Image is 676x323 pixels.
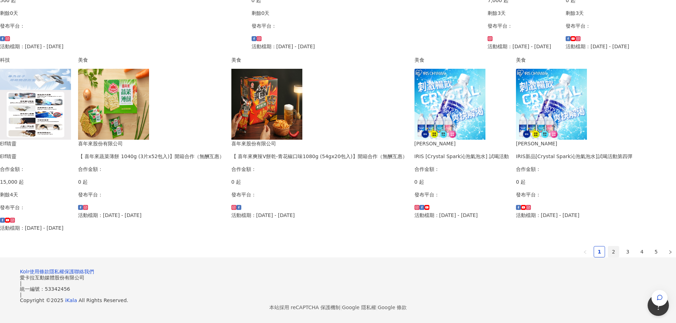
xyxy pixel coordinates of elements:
[414,178,509,186] p: 0 起
[566,9,639,17] p: 剩餘3天
[231,165,407,173] p: 合作金額：
[252,22,481,30] p: 發布平台：
[252,43,481,50] p: 活動檔期：[DATE] - [DATE]
[516,69,587,140] img: Crystal Spark 沁泡氣泡水
[78,56,224,64] div: 美食
[340,305,342,310] span: |
[583,250,587,254] span: left
[651,246,661,257] a: 5
[516,178,632,186] p: 0 起
[594,246,605,257] li: 1
[414,211,509,219] p: 活動檔期：[DATE] - [DATE]
[488,22,559,30] p: 發布平台：
[78,152,224,160] div: 【 喜年來蔬菜薄餅 1040g (3片x52包入)】開箱合作（無酬互惠）
[231,178,407,186] p: 0 起
[414,152,509,160] div: IRIS [Crystal Spark沁泡氣泡水] 試喝活動
[49,269,74,274] a: 隱私權保護
[566,22,639,30] p: 發布平台：
[414,56,509,64] div: 美食
[231,211,407,219] p: 活動檔期：[DATE] - [DATE]
[637,246,647,257] a: 4
[516,140,632,147] div: [PERSON_NAME]
[488,43,559,50] p: 活動檔期：[DATE] - [DATE]
[665,246,676,257] button: right
[20,280,22,286] span: |
[516,152,632,160] div: IRIS新品[Crystal Spark沁泡氣泡水]試喝活動第四彈
[648,295,669,316] iframe: Help Scout Beacon - Open
[252,9,481,17] p: 剩餘0天
[78,69,149,140] img: 喜年來蔬菜薄餅 1040g (3片x52包入
[516,211,632,219] p: 活動檔期：[DATE] - [DATE]
[378,305,407,310] a: Google 條款
[29,269,49,274] a: 使用條款
[231,69,302,140] img: 喜年來爽辣V餅乾-青花椒口味1080g (54gx20包入)
[78,211,224,219] p: 活動檔期：[DATE] - [DATE]
[665,246,676,257] li: Next Page
[78,165,224,173] p: 合作金額：
[579,246,591,257] li: Previous Page
[414,165,509,173] p: 合作金額：
[622,246,633,257] a: 3
[231,191,407,199] p: 發布平台：
[342,305,376,310] a: Google 隱私權
[414,69,485,140] img: Crystal Spark 沁泡氣泡水
[414,191,509,199] p: 發布平台：
[20,292,22,297] span: |
[608,246,619,257] a: 2
[78,178,224,186] p: 0 起
[231,140,407,147] div: 喜年來股份有限公司
[516,191,632,199] p: 發布平台：
[74,269,94,274] a: 聯絡我們
[78,140,224,147] div: 喜年來股份有限公司
[20,286,656,292] div: 統一編號：53342456
[376,305,378,310] span: |
[594,246,605,257] a: 1
[414,140,509,147] div: [PERSON_NAME]
[566,43,639,50] p: 活動檔期：[DATE] - [DATE]
[516,165,632,173] p: 合作金額：
[668,250,672,254] span: right
[608,246,619,257] li: 2
[20,297,656,303] div: Copyright © 2025 All Rights Reserved.
[231,56,407,64] div: 美食
[20,269,29,274] a: Kolr
[78,191,224,199] p: 發布平台：
[20,275,656,280] div: 愛卡拉互動媒體股份有限公司
[488,9,559,17] p: 剩餘3天
[269,303,407,312] span: 本站採用 reCAPTCHA 保護機制
[579,246,591,257] button: left
[65,297,77,303] a: iKala
[231,152,407,160] div: 【 喜年來爽辣V餅乾-青花椒口味1080g (54gx20包入)】開箱合作（無酬互惠）
[516,56,632,64] div: 美食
